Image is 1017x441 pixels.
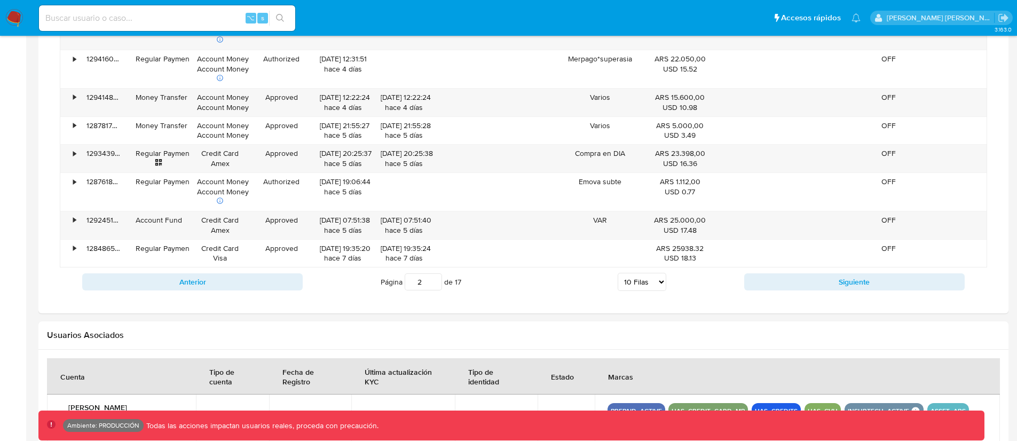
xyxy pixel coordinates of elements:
[781,12,841,23] span: Accesos rápidos
[47,330,1000,341] h2: Usuarios Asociados
[887,13,995,23] p: victor.david@mercadolibre.com.co
[39,11,295,25] input: Buscar usuario o caso...
[852,13,861,22] a: Notificaciones
[247,13,255,23] span: ⌥
[144,421,379,431] p: Todas las acciones impactan usuarios reales, proceda con precaución.
[67,423,139,428] p: Ambiente: PRODUCCIÓN
[995,25,1012,34] span: 3.163.0
[261,13,264,23] span: s
[998,12,1009,23] a: Salir
[269,11,291,26] button: search-icon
